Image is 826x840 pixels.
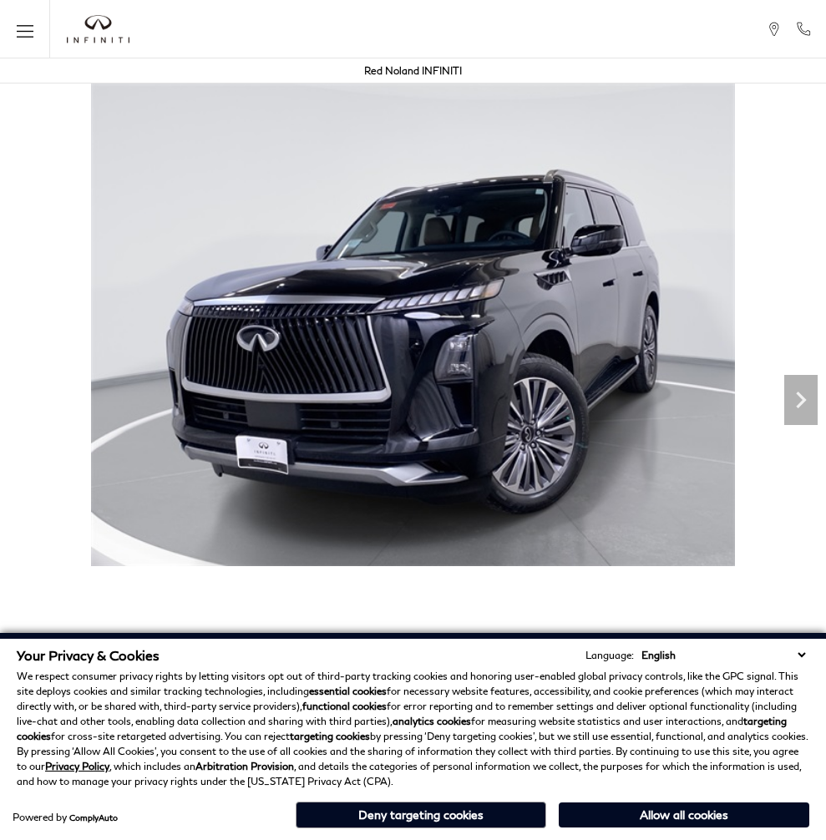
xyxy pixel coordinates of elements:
div: Language: [585,650,634,660]
strong: Arbitration Provision [195,760,294,772]
a: infiniti [67,15,129,43]
img: INFINITI [67,15,129,43]
strong: functional cookies [302,700,387,712]
strong: targeting cookies [290,730,370,742]
a: Privacy Policy [45,760,109,772]
strong: analytics cookies [393,715,471,727]
button: Deny targeting cookies [296,802,546,828]
button: Allow all cookies [559,802,809,827]
span: Your Privacy & Cookies [17,647,160,663]
div: Next [784,375,818,425]
select: Language Select [637,647,809,663]
a: ComplyAuto [69,812,118,822]
p: We respect consumer privacy rights by letting visitors opt out of third-party tracking cookies an... [17,669,809,789]
div: Powered by [13,812,118,822]
a: Red Noland INFINITI [364,64,462,77]
strong: essential cookies [309,685,387,697]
